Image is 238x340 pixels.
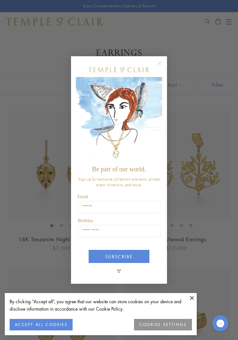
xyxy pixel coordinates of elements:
[78,218,93,223] span: Birthday
[159,63,167,71] button: Close dialog
[89,250,149,263] button: SUBSCRIBE
[92,166,146,173] span: Be part of our world.
[76,77,162,162] img: c4a9eb12-d91a-4d4a-8ee0-386386f4f338.jpeg
[10,298,192,313] div: By clicking “Accept all”, you agree that our website can store cookies on your device and disclos...
[89,67,149,72] img: Temple St. Clair
[134,319,192,330] button: COOKIES SETTINGS
[113,265,125,277] img: TSC
[209,313,232,334] iframe: Gorgias live chat messenger
[78,201,160,213] input: Email
[77,194,88,199] span: Email
[78,176,160,188] span: Sign up for exclusive collection previews, private event invitations, and more.
[10,319,73,330] button: ACCEPT ALL COOKIES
